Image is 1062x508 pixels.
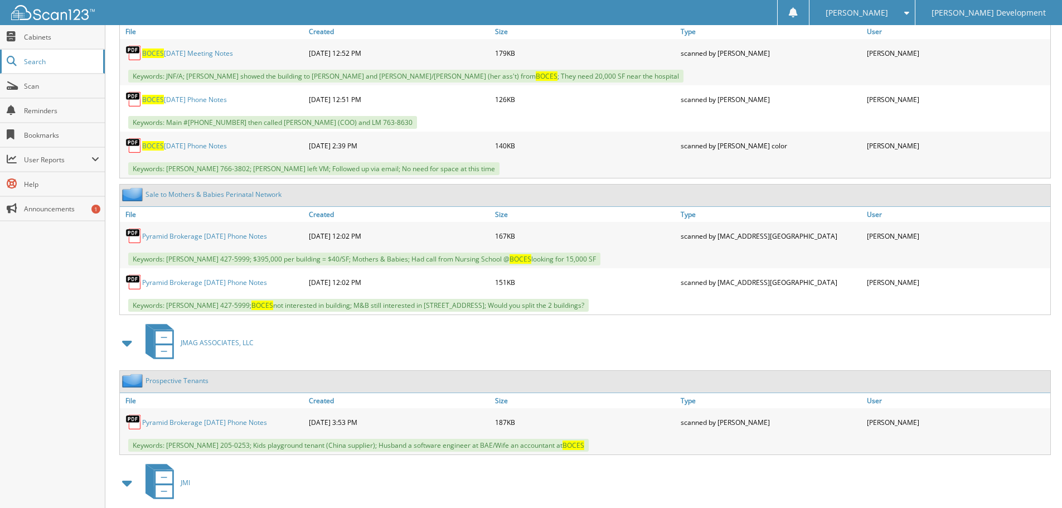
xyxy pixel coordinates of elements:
[492,411,678,433] div: 187KB
[181,338,254,347] span: JMAG ASSOCIATES, LLC
[864,24,1050,39] a: User
[11,5,95,20] img: scan123-logo-white.svg
[306,24,492,39] a: Created
[306,88,492,110] div: [DATE] 12:51 PM
[562,441,584,450] span: BOCES
[139,461,190,505] a: JMI
[864,393,1050,408] a: User
[510,254,531,264] span: BOCES
[932,9,1046,16] span: [PERSON_NAME] Development
[24,204,99,214] span: Announcements
[306,134,492,157] div: [DATE] 2:39 PM
[128,439,589,452] span: Keywords: [PERSON_NAME] 205-0253; Kids playground tenant (China supplier); Husband a software eng...
[139,321,254,365] a: JMAG ASSOCIATES, LLC
[120,207,306,222] a: File
[24,81,99,91] span: Scan
[306,411,492,433] div: [DATE] 3:53 PM
[142,418,267,427] a: Pyramid Brokerage [DATE] Phone Notes
[125,137,142,154] img: PDF.png
[492,271,678,293] div: 151KB
[492,24,678,39] a: Size
[142,49,233,58] a: BOCES[DATE] Meeting Notes
[181,478,190,487] span: JMI
[678,134,864,157] div: scanned by [PERSON_NAME] color
[142,95,164,104] span: BOCES
[306,42,492,64] div: [DATE] 12:52 PM
[492,225,678,247] div: 167KB
[91,205,100,214] div: 1
[24,130,99,140] span: Bookmarks
[142,278,267,287] a: Pyramid Brokerage [DATE] Phone Notes
[864,207,1050,222] a: User
[128,253,600,265] span: Keywords: [PERSON_NAME] 427-5999; $395,000 per building = $40/SF; Mothers & Babies; Had call from...
[24,180,99,189] span: Help
[306,207,492,222] a: Created
[492,207,678,222] a: Size
[826,9,888,16] span: [PERSON_NAME]
[128,116,417,129] span: Keywords: Main #[PHONE_NUMBER] then called [PERSON_NAME] (COO) and LM 763-8630
[128,70,683,83] span: Keywords: JNF/A; [PERSON_NAME] showed the building to [PERSON_NAME] and [PERSON_NAME]/[PERSON_NAM...
[678,207,864,222] a: Type
[492,42,678,64] div: 179KB
[128,162,500,175] span: Keywords: [PERSON_NAME] 766-3802; [PERSON_NAME] left VM; Followed up via email; No need for space...
[678,271,864,293] div: scanned by [MAC_ADDRESS][GEOGRAPHIC_DATA]
[864,134,1050,157] div: [PERSON_NAME]
[125,45,142,61] img: PDF.png
[306,271,492,293] div: [DATE] 12:02 PM
[251,301,273,310] span: BOCES
[864,42,1050,64] div: [PERSON_NAME]
[146,190,282,199] a: Sale to Mothers & Babies Perinatal Network
[122,187,146,201] img: folder2.png
[146,376,208,385] a: Prospective Tenants
[678,411,864,433] div: scanned by [PERSON_NAME]
[864,225,1050,247] div: [PERSON_NAME]
[678,393,864,408] a: Type
[678,24,864,39] a: Type
[125,91,142,108] img: PDF.png
[142,49,164,58] span: BOCES
[128,299,589,312] span: Keywords: [PERSON_NAME] 427-5999; not interested in building; M&B still interested in [STREET_ADD...
[120,24,306,39] a: File
[125,228,142,244] img: PDF.png
[142,141,227,151] a: BOCES[DATE] Phone Notes
[864,88,1050,110] div: [PERSON_NAME]
[492,134,678,157] div: 140KB
[24,106,99,115] span: Reminders
[142,141,164,151] span: BOCES
[536,71,557,81] span: BOCES
[864,271,1050,293] div: [PERSON_NAME]
[24,32,99,42] span: Cabinets
[306,393,492,408] a: Created
[125,274,142,291] img: PDF.png
[678,42,864,64] div: scanned by [PERSON_NAME]
[492,88,678,110] div: 126KB
[120,393,306,408] a: File
[24,57,98,66] span: Search
[125,414,142,430] img: PDF.png
[122,374,146,388] img: folder2.png
[678,88,864,110] div: scanned by [PERSON_NAME]
[864,411,1050,433] div: [PERSON_NAME]
[142,95,227,104] a: BOCES[DATE] Phone Notes
[24,155,91,165] span: User Reports
[678,225,864,247] div: scanned by [MAC_ADDRESS][GEOGRAPHIC_DATA]
[492,393,678,408] a: Size
[306,225,492,247] div: [DATE] 12:02 PM
[142,231,267,241] a: Pyramid Brokerage [DATE] Phone Notes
